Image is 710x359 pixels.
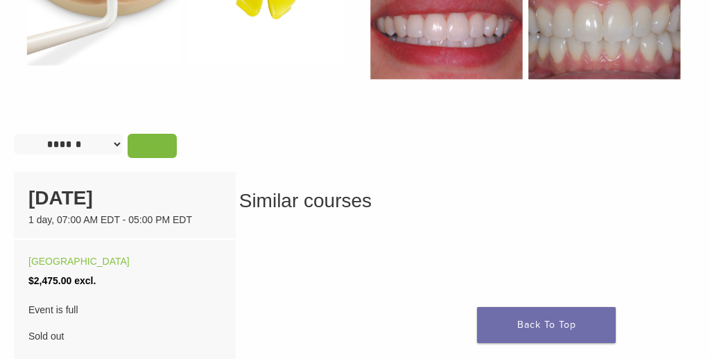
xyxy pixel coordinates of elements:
span: Event is full [28,300,221,319]
div: 1 day, 07:00 AM EDT - 05:00 PM EDT [28,213,221,227]
a: Back To Top [477,307,616,343]
span: $2,475.00 [28,275,71,286]
span: excl. [74,275,96,286]
a: [GEOGRAPHIC_DATA] [28,256,130,267]
div: Sold out [28,300,221,346]
div: [DATE] [28,184,221,213]
h3: Similar courses [14,186,696,216]
a: Reset [128,134,177,158]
